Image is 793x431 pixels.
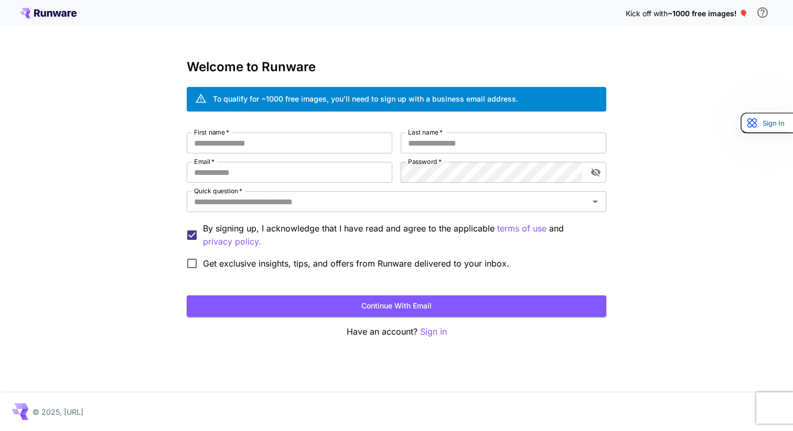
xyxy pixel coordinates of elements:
span: ~1000 free images! 🎈 [668,9,748,18]
button: By signing up, I acknowledge that I have read and agree to the applicable and privacy policy. [497,222,546,235]
h3: Welcome to Runware [187,60,606,74]
button: In order to qualify for free credit, you need to sign up with a business email address and click ... [752,2,773,23]
button: Sign in [420,325,447,338]
div: To qualify for ~1000 free images, you’ll need to sign up with a business email address. [213,93,518,104]
button: Open [588,194,603,209]
button: toggle password visibility [586,163,605,182]
button: By signing up, I acknowledge that I have read and agree to the applicable terms of use and [203,235,261,248]
label: Email [194,157,215,166]
label: Quick question [194,186,242,195]
button: Continue with email [187,295,606,317]
p: © 2025, [URL] [33,406,83,417]
p: By signing up, I acknowledge that I have read and agree to the applicable and [203,222,598,248]
p: Have an account? [187,325,606,338]
label: Password [408,157,442,166]
label: First name [194,128,229,137]
p: terms of use [497,222,546,235]
span: Get exclusive insights, tips, and offers from Runware delivered to your inbox. [203,257,509,270]
label: Last name [408,128,443,137]
p: privacy policy. [203,235,261,248]
span: Kick off with [626,9,668,18]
